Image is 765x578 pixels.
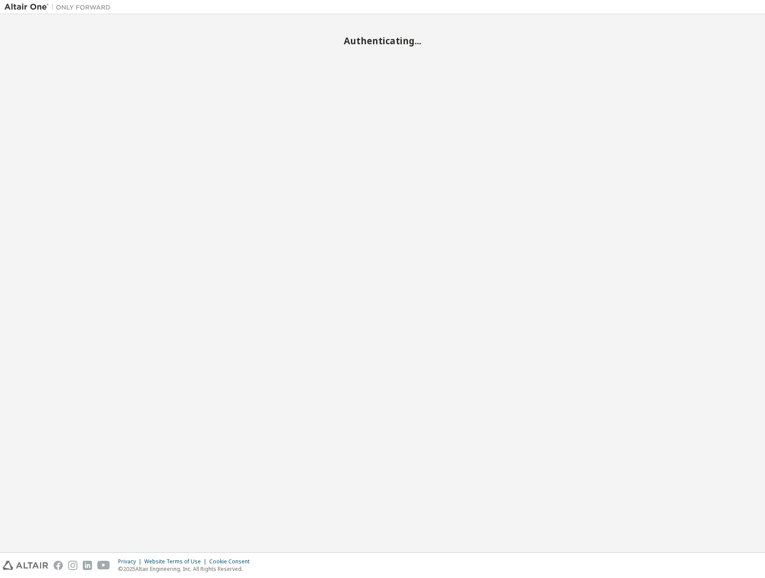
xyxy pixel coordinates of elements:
img: linkedin.svg [83,561,92,570]
img: instagram.svg [68,561,77,570]
img: altair_logo.svg [3,561,48,570]
div: Privacy [118,558,144,565]
img: facebook.svg [54,561,63,570]
h2: Authenticating... [4,35,761,46]
div: Website Terms of Use [144,558,209,565]
div: Cookie Consent [209,558,255,565]
p: © 2025 Altair Engineering, Inc. All Rights Reserved. [118,565,255,573]
img: Altair One [4,3,115,12]
img: youtube.svg [97,561,110,570]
